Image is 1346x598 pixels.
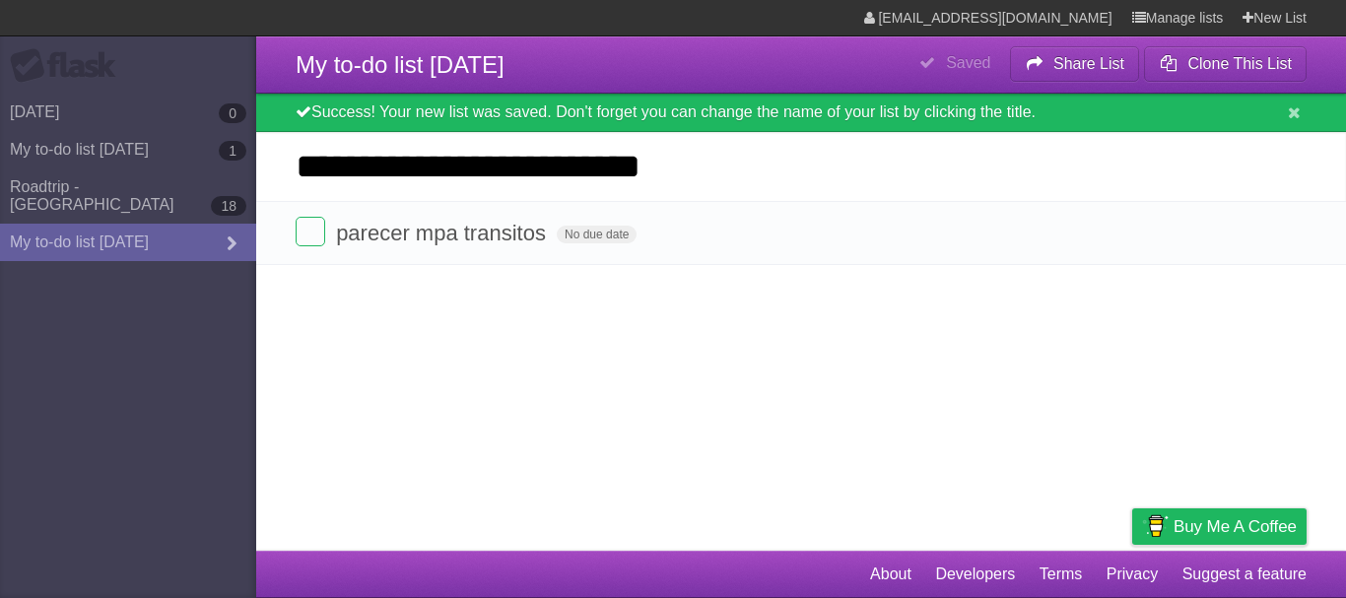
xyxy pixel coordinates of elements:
[1182,556,1307,593] a: Suggest a feature
[219,103,246,123] b: 0
[296,51,505,78] span: My to-do list [DATE]
[1132,508,1307,545] a: Buy me a coffee
[256,94,1346,132] div: Success! Your new list was saved. Don't forget you can change the name of your list by clicking t...
[1053,55,1124,72] b: Share List
[1142,509,1169,543] img: Buy me a coffee
[870,556,911,593] a: About
[336,221,551,245] span: parecer mpa transitos
[211,196,246,216] b: 18
[10,48,128,84] div: Flask
[1144,46,1307,82] button: Clone This List
[946,54,990,71] b: Saved
[935,556,1015,593] a: Developers
[219,141,246,161] b: 1
[1107,556,1158,593] a: Privacy
[1040,556,1083,593] a: Terms
[1187,55,1292,72] b: Clone This List
[296,217,325,246] label: Done
[1010,46,1140,82] button: Share List
[557,226,637,243] span: No due date
[1174,509,1297,544] span: Buy me a coffee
